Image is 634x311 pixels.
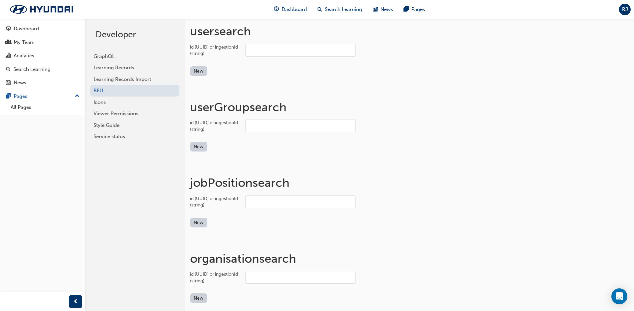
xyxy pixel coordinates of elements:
[3,90,82,103] button: Pages
[190,271,240,284] div: id (UUID) or ingestionId (string)
[367,3,398,16] a: news-iconNews
[190,100,629,115] h1: userGroup search
[3,77,82,89] a: News
[14,52,34,60] div: Analytics
[6,80,11,86] span: news-icon
[380,6,393,13] span: News
[274,5,279,14] span: guage-icon
[3,2,80,16] img: Trak
[317,5,322,14] span: search-icon
[90,131,179,143] a: Service status
[73,298,78,306] span: prev-icon
[190,142,207,152] button: New
[6,94,11,100] span: pages-icon
[190,24,629,39] h1: user search
[619,4,631,15] button: RJ
[3,63,82,76] a: Search Learning
[90,120,179,131] a: Style Guide
[94,64,176,72] div: Learning Records
[6,53,11,59] span: chart-icon
[94,99,176,106] div: Icons
[245,195,356,208] input: id (UUID) or ingestionId (string)
[282,6,307,13] span: Dashboard
[190,175,629,190] h1: jobPosition search
[3,21,82,90] button: DashboardMy TeamAnalyticsSearch LearningNews
[14,25,39,33] div: Dashboard
[411,6,425,13] span: Pages
[190,66,207,76] button: New
[398,3,430,16] a: pages-iconPages
[3,36,82,49] a: My Team
[90,74,179,85] a: Learning Records Import
[96,29,174,40] h2: Developer
[3,23,82,35] a: Dashboard
[90,108,179,120] a: Viewer Permissions
[611,288,627,304] div: Open Intercom Messenger
[90,51,179,62] a: GraphQL
[94,76,176,83] div: Learning Records Import
[190,120,240,133] div: id (UUID) or ingestionId (string)
[90,97,179,108] a: Icons
[6,26,11,32] span: guage-icon
[373,5,378,14] span: news-icon
[3,50,82,62] a: Analytics
[94,122,176,129] div: Style Guide
[312,3,367,16] a: search-iconSearch Learning
[8,102,82,113] a: All Pages
[190,218,207,227] button: New
[190,44,240,57] div: id (UUID) or ingestionId (string)
[94,133,176,141] div: Service status
[245,44,356,57] input: id (UUID) or ingestionId (string)
[6,40,11,46] span: people-icon
[325,6,362,13] span: Search Learning
[94,110,176,118] div: Viewer Permissions
[14,93,27,100] div: Pages
[13,66,51,73] div: Search Learning
[90,85,179,97] a: BFU
[75,92,80,101] span: up-icon
[245,120,356,132] input: id (UUID) or ingestionId (string)
[245,271,356,284] input: id (UUID) or ingestionId (string)
[404,5,409,14] span: pages-icon
[190,293,207,303] button: New
[6,67,11,73] span: search-icon
[14,39,35,46] div: My Team
[14,79,26,87] div: News
[94,53,176,60] div: GraphQL
[190,251,629,266] h1: organisation search
[622,6,628,13] span: RJ
[190,195,240,208] div: id (UUID) or ingestionId (string)
[90,62,179,74] a: Learning Records
[269,3,312,16] a: guage-iconDashboard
